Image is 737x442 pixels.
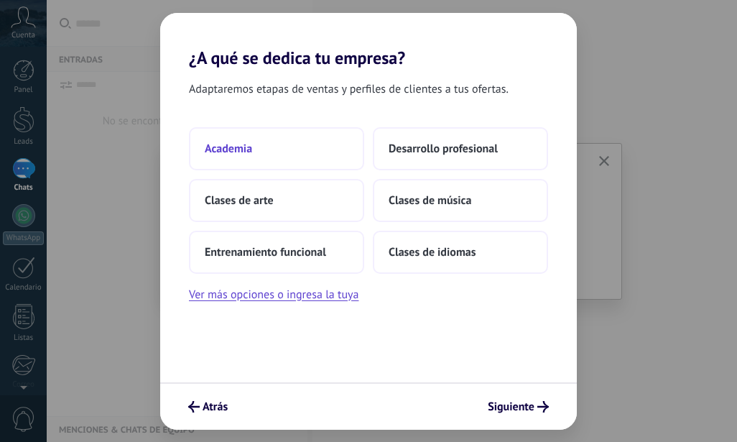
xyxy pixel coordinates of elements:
span: Entrenamiento funcional [205,245,326,259]
span: Atrás [203,402,228,412]
button: Ver más opciones o ingresa la tuya [189,285,358,304]
button: Clases de arte [189,179,364,222]
button: Academia [189,127,364,170]
span: Siguiente [488,402,534,412]
h2: ¿A qué se dedica tu empresa? [160,13,577,68]
button: Siguiente [481,395,555,419]
button: Clases de idiomas [373,231,548,274]
span: Clases de arte [205,193,274,208]
span: Adaptaremos etapas de ventas y perfiles de clientes a tus ofertas. [189,80,509,98]
button: Desarrollo profesional [373,127,548,170]
button: Atrás [182,395,234,419]
button: Entrenamiento funcional [189,231,364,274]
button: Clases de música [373,179,548,222]
span: Clases de idiomas [389,245,476,259]
span: Academia [205,142,252,156]
span: Clases de música [389,193,471,208]
span: Desarrollo profesional [389,142,498,156]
